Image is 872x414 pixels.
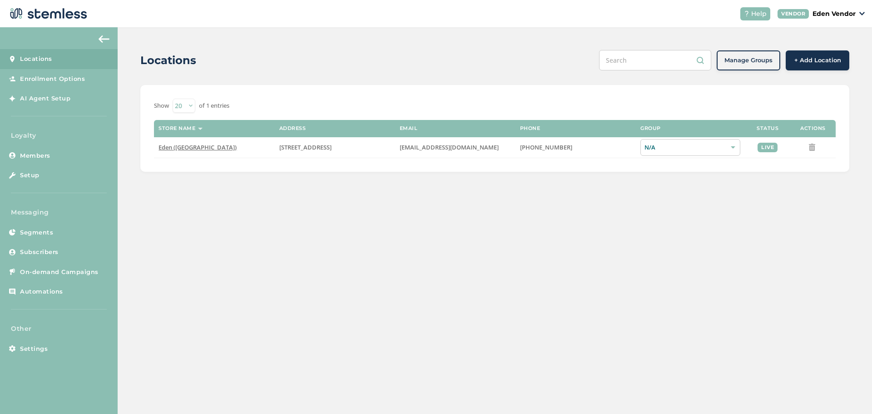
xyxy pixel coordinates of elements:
[20,55,52,64] span: Locations
[786,50,849,70] button: + Add Location
[159,125,195,131] label: Store name
[859,12,865,15] img: icon_down-arrow-small-66adaf34.svg
[7,5,87,23] img: logo-dark-0685b13c.svg
[20,75,85,84] span: Enrollment Options
[154,101,169,110] label: Show
[520,125,540,131] label: Phone
[758,143,778,152] div: live
[199,101,229,110] label: of 1 entries
[599,50,711,70] input: Search
[20,171,40,180] span: Setup
[717,50,780,70] button: Manage Groups
[520,143,572,151] span: [PHONE_NUMBER]
[99,35,109,43] img: icon-arrow-back-accent-c549486e.svg
[279,144,391,151] label: 1731 East 6th Street
[20,268,99,277] span: On-demand Campaigns
[520,144,631,151] label: (918) 919-8027
[724,56,773,65] span: Manage Groups
[640,139,740,156] div: N/A
[744,11,749,16] img: icon-help-white-03924b79.svg
[20,248,59,257] span: Subscribers
[20,228,53,237] span: Segments
[159,143,237,151] span: Eden ([GEOGRAPHIC_DATA])
[813,9,856,19] p: Eden Vendor
[751,9,767,19] span: Help
[757,125,778,131] label: Status
[794,56,841,65] span: + Add Location
[279,125,306,131] label: Address
[20,287,63,296] span: Automations
[400,125,418,131] label: Email
[279,143,332,151] span: [STREET_ADDRESS]
[20,94,70,103] span: AI Agent Setup
[140,52,196,69] h2: Locations
[198,128,203,130] img: icon-sort-1e1d7615.svg
[790,120,836,137] th: Actions
[159,144,270,151] label: Eden (Okmulgee)
[640,125,661,131] label: Group
[778,9,809,19] div: VENDOR
[400,144,511,151] label: marketing@edencannaco.com
[400,143,499,151] span: [EMAIL_ADDRESS][DOMAIN_NAME]
[20,344,48,354] span: Settings
[20,151,50,160] span: Members
[827,370,872,414] iframe: Chat Widget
